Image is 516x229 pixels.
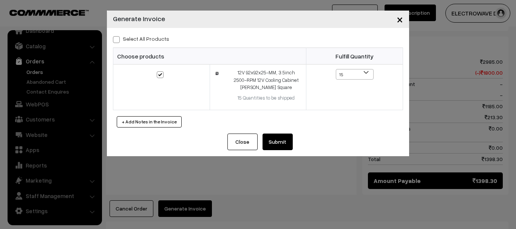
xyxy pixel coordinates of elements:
div: 12V 92x92x25-MM, 3.5inch 2500-RPM 12V Cooling Cabinet [PERSON_NAME] Square [231,69,301,91]
th: Choose products [113,48,306,65]
img: 1686633049842071EapNTAQLL_SL1500_.jpg [215,71,219,76]
button: Close [391,8,409,31]
button: Submit [263,134,293,150]
span: 15 [336,69,374,80]
th: Fulfill Quantity [306,48,403,65]
button: + Add Notes in the Invoice [117,116,182,128]
button: Close [227,134,258,150]
h4: Generate Invoice [113,14,165,24]
span: × [397,12,403,26]
span: 15 [336,69,373,80]
label: Select all Products [113,35,169,43]
div: 15 Quantities to be shipped [231,94,301,102]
